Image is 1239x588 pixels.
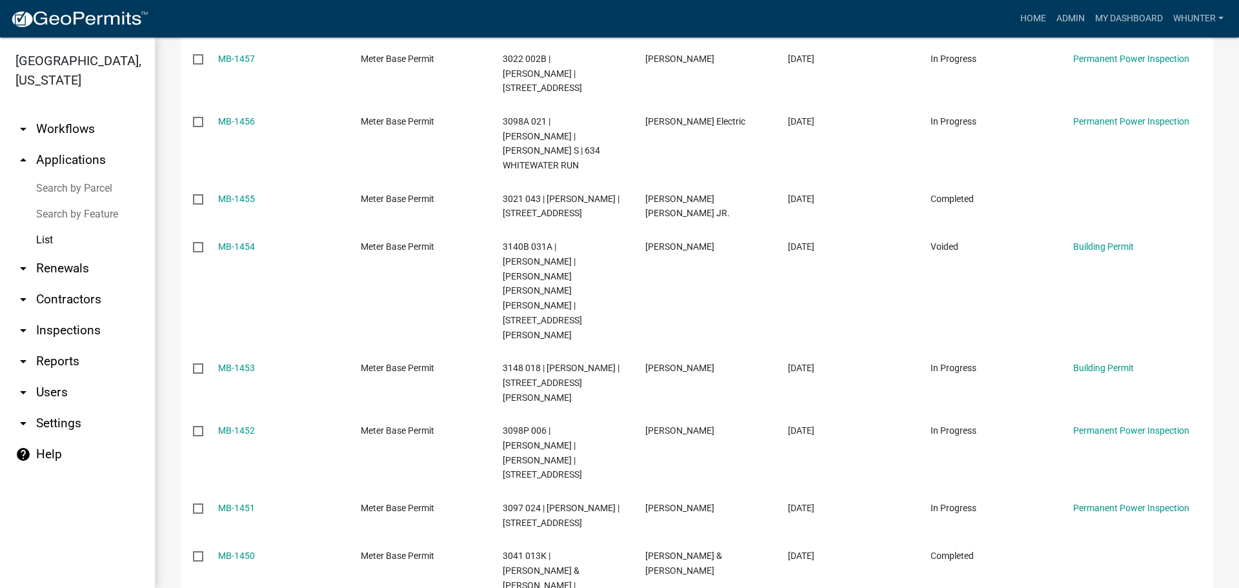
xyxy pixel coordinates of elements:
span: In Progress [931,503,976,513]
a: Building Permit [1073,363,1134,373]
i: arrow_drop_down [15,292,31,307]
span: 06/11/2024 [788,116,814,127]
span: Lance Bramlett [645,54,714,64]
span: 3148 018 | JOHN McENTIRE | 466 WOLF PEN DR [503,363,619,403]
span: 06/07/2024 [788,241,814,252]
span: Meter Base Permit [361,116,434,127]
a: Permanent Power Inspection [1073,503,1189,513]
a: whunter [1168,6,1229,31]
i: help [15,447,31,462]
i: arrow_drop_down [15,416,31,431]
span: 06/06/2024 [788,425,814,436]
span: 3097 024 | MICHELLE P TALBOT | 1053 MT ZION RD [503,503,619,528]
span: 3140B 031A | DON J GARVER | GARVER RAY ANN LADAWN | 742 ELFORD RD [503,241,582,340]
i: arrow_drop_down [15,385,31,400]
a: Permanent Power Inspection [1073,116,1189,127]
a: MB-1454 [218,241,255,252]
span: In Progress [931,54,976,64]
span: Meter Base Permit [361,425,434,436]
span: 06/05/2024 [788,503,814,513]
span: 3098P 006 | MACK HIPP | HIPP CAROLYN | 1025 LAZY RIVER LN [503,425,582,480]
span: Completed [931,551,974,561]
span: 06/06/2024 [788,363,814,373]
span: Voided [931,241,958,252]
span: Meter Base Permit [361,241,434,252]
i: arrow_drop_up [15,152,31,168]
a: MB-1452 [218,425,255,436]
a: MB-1455 [218,194,255,204]
a: MB-1450 [218,551,255,561]
span: In Progress [931,116,976,127]
span: Tony Davis [645,425,714,436]
span: 3098A 021 | KURT A ZIMMERMAN | ZIMMERMAN SHELBE S | 634 WHITEWATER RUN [503,116,600,170]
span: Meter Base Permit [361,551,434,561]
i: arrow_drop_down [15,354,31,369]
span: 3022 002B | LOUISE EPPERSON | 10829 TAILS CREEK RD [503,54,582,94]
span: JAMES TALOR BOSLEY JR. [645,194,730,219]
a: MB-1451 [218,503,255,513]
a: Permanent Power Inspection [1073,425,1189,436]
a: Permanent Power Inspection [1073,54,1189,64]
span: DON GARVER [645,241,714,252]
i: arrow_drop_down [15,261,31,276]
span: Meter Base Permit [361,363,434,373]
a: MB-1453 [218,363,255,373]
span: Completed [931,194,974,204]
a: Building Permit [1073,241,1134,252]
span: Meter Base Permit [361,503,434,513]
span: In Progress [931,425,976,436]
a: Home [1015,6,1051,31]
span: Meter Base Permit [361,194,434,204]
span: Tony Davis [645,363,714,373]
a: MB-1457 [218,54,255,64]
span: ROBERT & LYNN GIFFORD [645,551,722,576]
span: Malcolm Hicks [645,503,714,513]
span: 06/10/2024 [788,194,814,204]
span: 3021 043 | KENNETH E HARPER | 8941 TAILS CREEK RD [503,194,619,219]
span: Byrd Electric [645,116,745,127]
span: 05/30/2024 [788,551,814,561]
i: arrow_drop_down [15,121,31,137]
a: MB-1456 [218,116,255,127]
span: In Progress [931,363,976,373]
span: Meter Base Permit [361,54,434,64]
a: Admin [1051,6,1090,31]
a: My Dashboard [1090,6,1168,31]
span: 06/11/2024 [788,54,814,64]
i: arrow_drop_down [15,323,31,338]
